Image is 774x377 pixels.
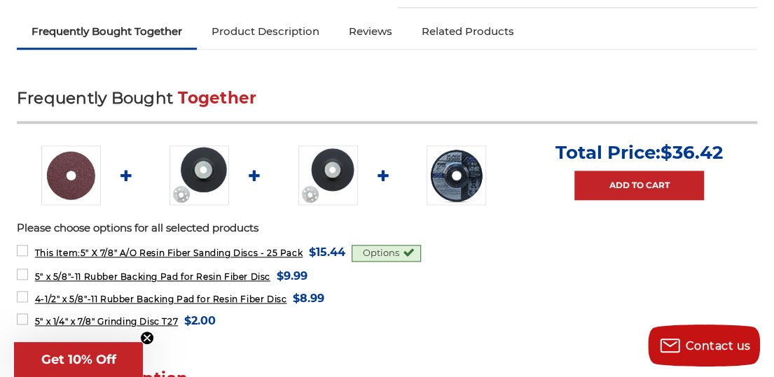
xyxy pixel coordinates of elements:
img: 5 inch aluminum oxide resin fiber disc [41,145,101,205]
p: Total Price: [555,141,723,164]
strong: This Item: [35,248,81,258]
a: Frequently Bought Together [17,16,197,47]
a: Add to Cart [574,171,704,200]
button: Close teaser [140,331,154,345]
span: $8.99 [293,289,324,308]
div: Get 10% OffClose teaser [14,342,143,377]
div: Options [352,245,421,262]
span: Frequently Bought [17,88,173,108]
a: Reviews [334,16,407,47]
span: 4-1/2" x 5/8"-11 Rubber Backing Pad for Resin Fiber Disc [35,294,287,304]
a: Related Products [407,16,529,47]
span: $36.42 [661,141,723,164]
button: Contact us [648,325,760,367]
span: Get 10% Off [41,352,116,367]
span: $15.44 [309,243,345,262]
span: Contact us [686,339,751,353]
span: 5" x 1/4" x 7/8" Grinding Disc T27 [35,316,178,327]
span: $2.00 [184,311,216,330]
span: 5" X 7/8" A/O Resin Fiber Sanding Discs - 25 Pack [35,248,303,258]
span: Together [178,88,256,108]
span: $9.99 [277,266,307,285]
a: Product Description [197,16,334,47]
span: 5" x 5/8"-11 Rubber Backing Pad for Resin Fiber Disc [35,271,270,282]
p: Please choose options for all selected products [17,220,757,236]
